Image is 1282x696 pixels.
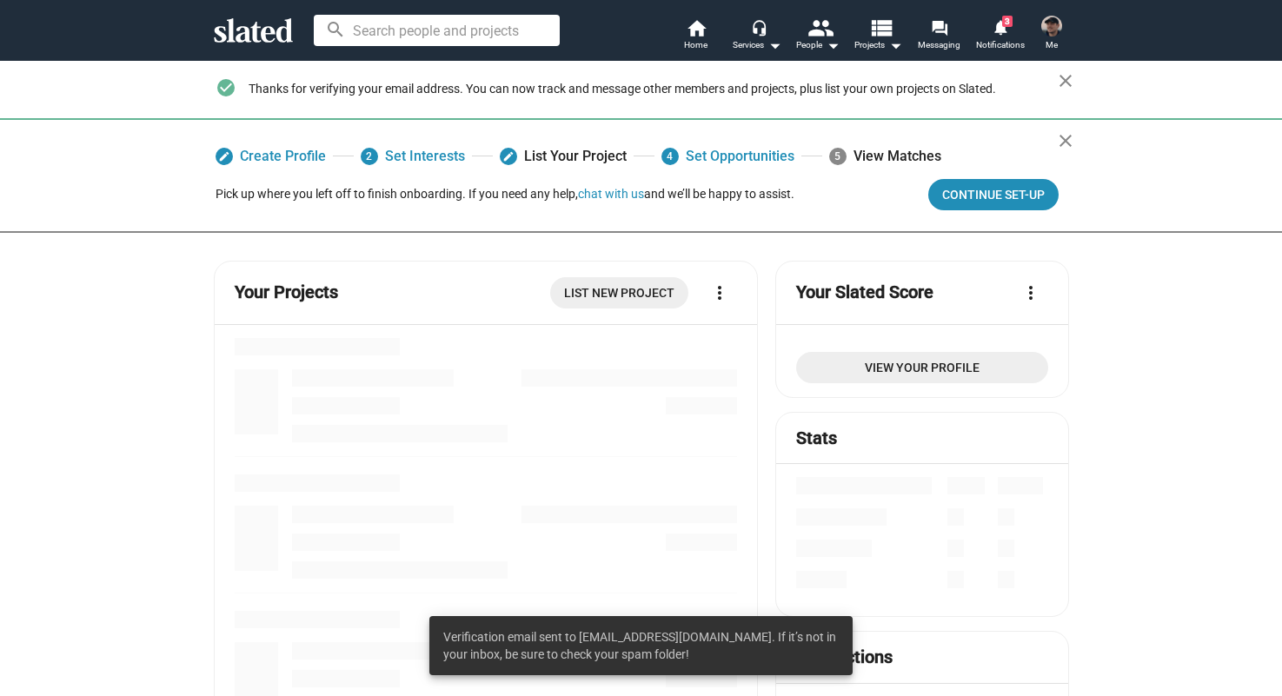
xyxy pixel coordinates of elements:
[686,17,707,38] mat-icon: home
[796,427,837,450] mat-card-title: Stats
[796,35,840,56] div: People
[249,77,1059,101] div: Thanks for verifying your email address. You can now track and message other members and projects...
[829,148,847,165] span: 5
[1002,16,1013,27] span: 3
[216,141,326,172] a: Create Profile
[1031,12,1073,57] button: Jack RuefliMe
[751,19,767,35] mat-icon: headset_mic
[578,187,644,201] button: chat with us
[854,35,902,56] span: Projects
[810,352,1033,383] span: View Your Profile
[848,17,909,56] button: Projects
[885,35,906,56] mat-icon: arrow_drop_down
[218,150,230,162] mat-icon: edit
[661,148,679,165] span: 4
[314,15,560,46] input: Search people and projects
[443,628,839,663] span: Verification email sent to [EMAIL_ADDRESS][DOMAIN_NAME]. If it’s not in your inbox, be sure to ch...
[216,77,236,98] mat-icon: check_circle
[976,35,1025,56] span: Notifications
[970,17,1031,56] a: 3Notifications
[764,35,785,56] mat-icon: arrow_drop_down
[684,35,707,56] span: Home
[502,150,515,162] mat-icon: edit
[787,17,848,56] button: People
[550,277,688,308] a: List New Project
[235,281,338,304] mat-card-title: Your Projects
[822,35,843,56] mat-icon: arrow_drop_down
[931,19,947,36] mat-icon: forum
[216,186,794,202] div: Pick up where you left off to finish onboarding. If you need any help, and we’ll be happy to assist.
[361,141,465,172] a: 2Set Interests
[807,15,832,40] mat-icon: people
[661,141,794,172] a: 4Set Opportunities
[1020,282,1041,303] mat-icon: more_vert
[727,17,787,56] button: Services
[733,35,781,56] div: Services
[909,17,970,56] a: Messaging
[992,18,1008,35] mat-icon: notifications
[500,141,627,172] a: List Your Project
[1055,130,1076,151] mat-icon: close
[928,179,1059,210] button: Continue Set-up
[829,141,941,172] div: View Matches
[361,148,378,165] span: 2
[666,17,727,56] a: Home
[867,15,893,40] mat-icon: view_list
[918,35,960,56] span: Messaging
[1046,35,1058,56] span: Me
[942,179,1045,210] span: Continue Set-up
[796,352,1047,383] a: View Your Profile
[796,281,933,304] mat-card-title: Your Slated Score
[564,277,674,308] span: List New Project
[1041,16,1062,36] img: Jack Ruefli
[709,282,730,303] mat-icon: more_vert
[1055,70,1076,91] mat-icon: close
